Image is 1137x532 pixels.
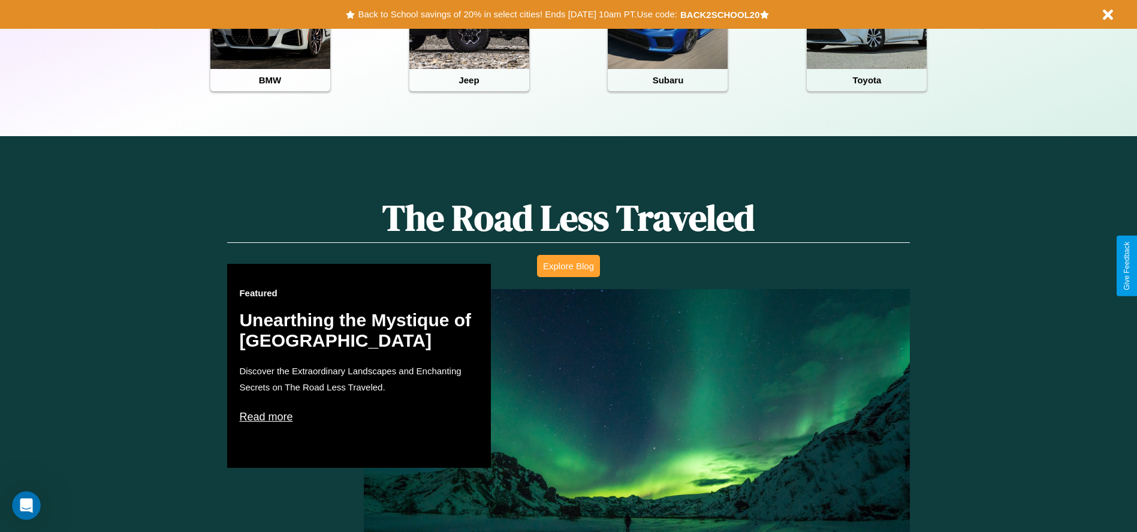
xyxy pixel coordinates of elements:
b: BACK2SCHOOL20 [680,10,760,20]
h4: Toyota [807,69,927,91]
h4: BMW [210,69,330,91]
h3: Featured [239,288,479,298]
h1: The Road Less Traveled [227,193,909,243]
p: Discover the Extraordinary Landscapes and Enchanting Secrets on The Road Less Traveled. [239,363,479,395]
button: Explore Blog [537,255,600,277]
iframe: Intercom live chat [12,491,41,520]
h2: Unearthing the Mystique of [GEOGRAPHIC_DATA] [239,310,479,351]
h4: Subaru [608,69,728,91]
p: Read more [239,407,479,426]
div: Give Feedback [1123,242,1131,290]
button: Back to School savings of 20% in select cities! Ends [DATE] 10am PT.Use code: [355,6,680,23]
h4: Jeep [409,69,529,91]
